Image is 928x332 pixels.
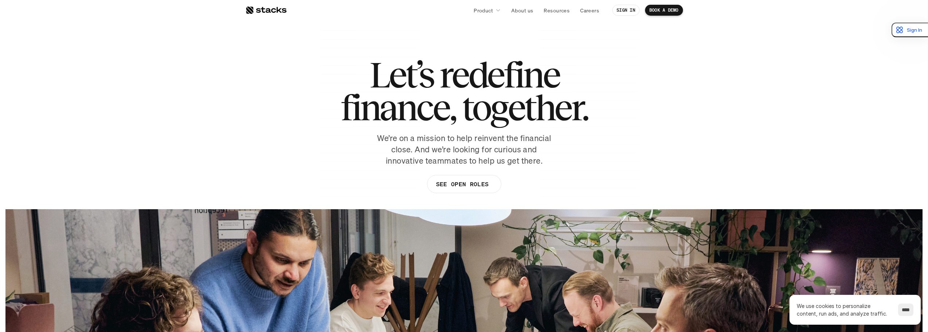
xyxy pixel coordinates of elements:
a: SEE OPEN ROLES [427,175,501,193]
p: Resources [544,7,570,14]
p: BOOK A DEMO [649,8,679,13]
p: Product [474,7,493,14]
a: BOOK A DEMO [645,5,683,16]
a: Resources [539,4,574,17]
h1: Let’s redefine finance, together. [341,58,588,124]
p: SIGN IN [617,8,635,13]
p: About us [511,7,533,14]
a: Careers [576,4,603,17]
p: Careers [580,7,599,14]
a: SIGN IN [612,5,640,16]
p: SEE OPEN ROLES [436,179,488,190]
a: About us [507,4,537,17]
p: We use cookies to personalize content, run ads, and analyze traffic. [797,302,891,317]
p: We’re on a mission to help reinvent the financial close. And we’re looking for curious and innova... [373,133,555,166]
